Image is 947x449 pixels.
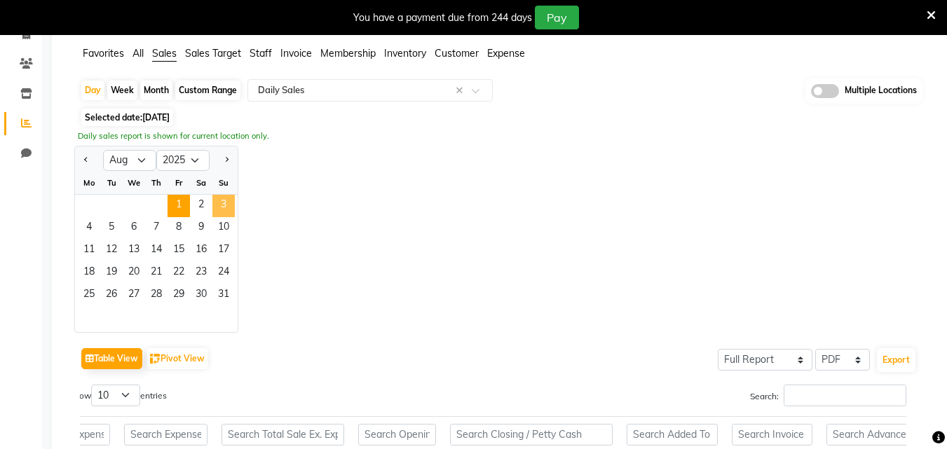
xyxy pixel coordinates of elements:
[250,47,272,60] span: Staff
[212,195,235,217] span: 3
[145,217,168,240] span: 7
[190,284,212,307] span: 30
[147,348,208,369] button: Pivot View
[78,284,100,307] span: 25
[185,47,241,60] span: Sales Target
[175,81,240,100] div: Custom Range
[123,217,145,240] span: 6
[212,217,235,240] span: 10
[78,240,100,262] div: Monday, August 11, 2025
[123,240,145,262] span: 13
[83,47,124,60] span: Favorites
[168,284,190,307] div: Friday, August 29, 2025
[78,172,100,194] div: Mo
[132,47,144,60] span: All
[732,424,812,445] input: Search Invoice Refund
[190,240,212,262] div: Saturday, August 16, 2025
[100,240,123,262] div: Tuesday, August 12, 2025
[190,195,212,217] div: Saturday, August 2, 2025
[627,424,718,445] input: Search Added To Wallet
[212,240,235,262] div: Sunday, August 17, 2025
[826,424,915,445] input: Search Advance Refund
[100,284,123,307] span: 26
[212,240,235,262] span: 17
[145,172,168,194] div: Th
[123,217,145,240] div: Wednesday, August 6, 2025
[190,262,212,284] span: 23
[456,83,468,98] span: Clear all
[222,424,344,445] input: Search Total Sale Ex. Expenses
[168,240,190,262] span: 15
[100,217,123,240] span: 5
[784,385,906,406] input: Search:
[100,172,123,194] div: Tu
[140,81,172,100] div: Month
[150,354,161,364] img: pivot.png
[78,240,100,262] span: 11
[168,195,190,217] div: Friday, August 1, 2025
[877,348,915,372] button: Export
[435,47,479,60] span: Customer
[78,262,100,284] div: Monday, August 18, 2025
[168,217,190,240] span: 8
[81,348,142,369] button: Table View
[78,262,100,284] span: 18
[168,284,190,307] span: 29
[142,112,170,123] span: [DATE]
[123,172,145,194] div: We
[78,284,100,307] div: Monday, August 25, 2025
[145,262,168,284] div: Thursday, August 21, 2025
[100,240,123,262] span: 12
[123,284,145,307] div: Wednesday, August 27, 2025
[123,262,145,284] div: Wednesday, August 20, 2025
[78,130,925,142] div: Daily sales report is shown for current location only.
[221,149,232,172] button: Next month
[190,284,212,307] div: Saturday, August 30, 2025
[81,109,173,126] span: Selected date:
[145,284,168,307] span: 28
[107,81,137,100] div: Week
[190,195,212,217] span: 2
[353,11,532,25] div: You have a payment due from 244 days
[145,284,168,307] div: Thursday, August 28, 2025
[145,262,168,284] span: 21
[145,217,168,240] div: Thursday, August 7, 2025
[152,47,177,60] span: Sales
[320,47,376,60] span: Membership
[100,217,123,240] div: Tuesday, August 5, 2025
[168,262,190,284] span: 22
[358,424,436,445] input: Search Opening Cash
[212,195,235,217] div: Sunday, August 3, 2025
[845,84,917,98] span: Multiple Locations
[103,150,156,171] select: Select month
[212,284,235,307] div: Sunday, August 31, 2025
[212,262,235,284] span: 24
[145,240,168,262] div: Thursday, August 14, 2025
[168,262,190,284] div: Friday, August 22, 2025
[190,217,212,240] span: 9
[168,217,190,240] div: Friday, August 8, 2025
[487,47,525,60] span: Expense
[124,424,207,445] input: Search Expense Online
[123,284,145,307] span: 27
[190,262,212,284] div: Saturday, August 23, 2025
[168,240,190,262] div: Friday, August 15, 2025
[190,217,212,240] div: Saturday, August 9, 2025
[212,172,235,194] div: Su
[100,284,123,307] div: Tuesday, August 26, 2025
[78,217,100,240] div: Monday, August 4, 2025
[168,172,190,194] div: Fr
[145,240,168,262] span: 14
[156,150,210,171] select: Select year
[190,172,212,194] div: Sa
[750,385,906,406] label: Search:
[212,217,235,240] div: Sunday, August 10, 2025
[100,262,123,284] span: 19
[535,6,579,29] button: Pay
[168,195,190,217] span: 1
[190,240,212,262] span: 16
[81,81,104,100] div: Day
[450,424,613,445] input: Search Closing / Petty Cash
[78,217,100,240] span: 4
[123,240,145,262] div: Wednesday, August 13, 2025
